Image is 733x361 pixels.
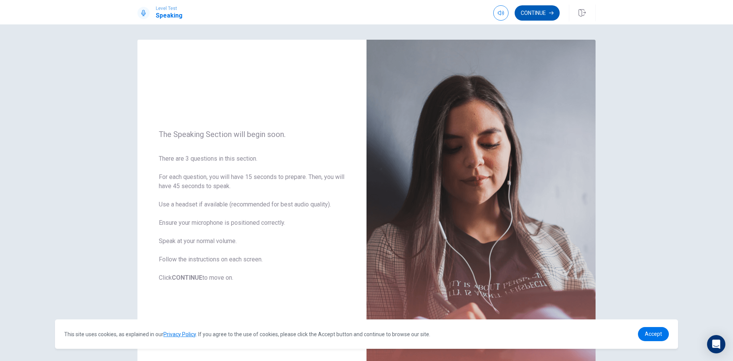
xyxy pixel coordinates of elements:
span: Accept [645,331,662,337]
a: dismiss cookie message [638,327,669,341]
b: CONTINUE [172,274,202,281]
button: Continue [515,5,560,21]
span: Level Test [156,6,182,11]
div: cookieconsent [55,319,678,349]
h1: Speaking [156,11,182,20]
span: This site uses cookies, as explained in our . If you agree to the use of cookies, please click th... [64,331,430,337]
span: The Speaking Section will begin soon. [159,130,345,139]
span: There are 3 questions in this section. For each question, you will have 15 seconds to prepare. Th... [159,154,345,282]
div: Open Intercom Messenger [707,335,725,353]
a: Privacy Policy [163,331,196,337]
